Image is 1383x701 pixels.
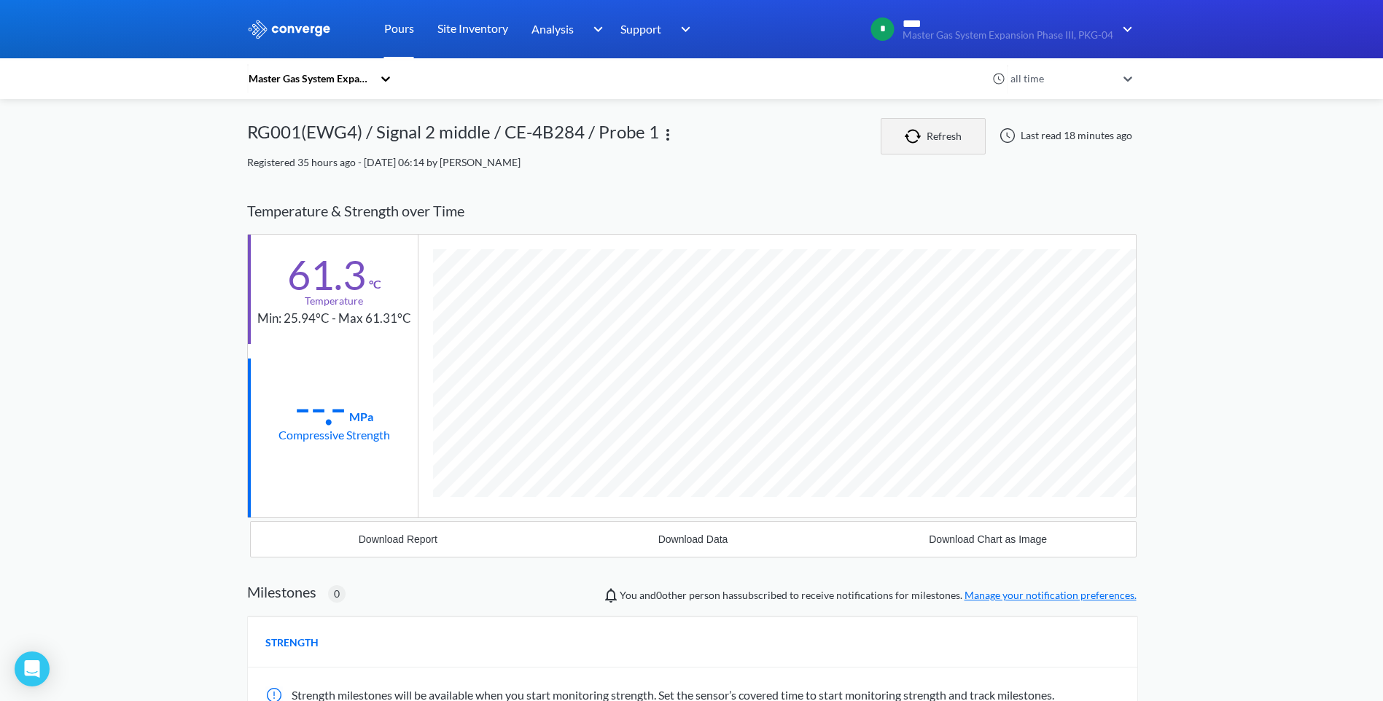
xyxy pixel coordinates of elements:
[257,309,411,329] div: Min: 25.94°C - Max 61.31°C
[278,426,390,444] div: Compressive Strength
[247,118,659,154] div: RG001(EWG4) / Signal 2 middle / CE-4B284 / Probe 1
[247,71,373,87] div: Master Gas System Expansion Phase III, PKG-04
[287,256,366,293] div: 61.3
[905,129,927,144] img: icon-refresh.svg
[583,20,607,38] img: downArrow.svg
[265,635,319,651] span: STRENGTH
[929,533,1047,545] div: Download Chart as Image
[305,293,363,309] div: Temperature
[295,389,346,426] div: --.-
[545,522,841,557] button: Download Data
[620,20,661,38] span: Support
[247,583,316,600] h2: Milestones
[247,156,521,168] span: Registered 35 hours ago - [DATE] 06:14 by [PERSON_NAME]
[656,589,687,601] span: 0 other
[1113,20,1137,38] img: downArrow.svg
[903,30,1113,41] span: Master Gas System Expansion Phase III, PKG-04
[992,127,1137,144] div: Last read 18 minutes ago
[992,72,1005,85] img: icon-clock.svg
[620,587,1137,603] span: You and person has subscribed to receive notifications for milestones.
[881,118,986,154] button: Refresh
[602,587,620,604] img: notifications-icon.svg
[965,589,1137,601] a: Manage your notification preferences.
[531,20,574,38] span: Analysis
[659,126,677,144] img: more.svg
[841,522,1136,557] button: Download Chart as Image
[334,586,340,602] span: 0
[247,188,1137,234] div: Temperature & Strength over Time
[359,533,437,545] div: Download Report
[251,522,546,557] button: Download Report
[671,20,695,38] img: downArrow.svg
[658,533,728,545] div: Download Data
[1007,71,1116,87] div: all time
[15,651,50,686] div: Open Intercom Messenger
[247,20,332,39] img: logo_ewhite.svg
